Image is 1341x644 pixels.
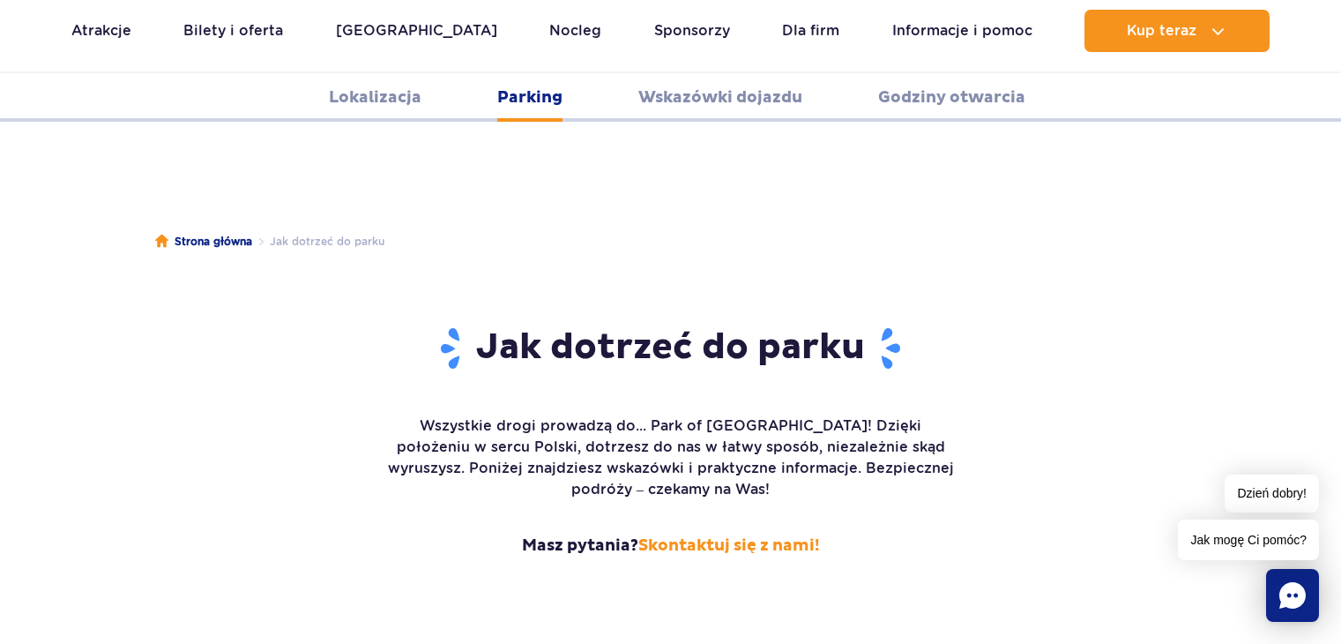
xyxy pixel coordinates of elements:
a: Bilety i oferta [183,10,283,52]
a: Atrakcje [71,10,131,52]
button: Kup teraz [1084,10,1270,52]
a: Lokalizacja [329,73,421,122]
a: Nocleg [549,10,601,52]
a: Informacje i pomoc [892,10,1032,52]
li: Jak dotrzeć do parku [252,233,384,251]
a: Wskazówki dojazdu [638,73,802,122]
a: Skontaktuj się z nami! [638,535,820,556]
a: [GEOGRAPHIC_DATA] [336,10,497,52]
a: Strona główna [155,233,252,251]
span: Jak mogę Ci pomóc? [1178,520,1319,560]
a: Sponsorzy [654,10,730,52]
a: Dla firm [782,10,839,52]
strong: Masz pytania? [384,535,957,557]
span: Dzień dobry! [1225,475,1319,513]
a: Parking [497,73,562,122]
p: Wszystkie drogi prowadzą do... Park of [GEOGRAPHIC_DATA]! Dzięki położeniu w sercu Polski, dotrze... [384,416,957,500]
h1: Jak dotrzeć do parku [384,326,957,371]
a: Godziny otwarcia [878,73,1025,122]
span: Kup teraz [1127,23,1196,39]
div: Chat [1266,569,1319,622]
